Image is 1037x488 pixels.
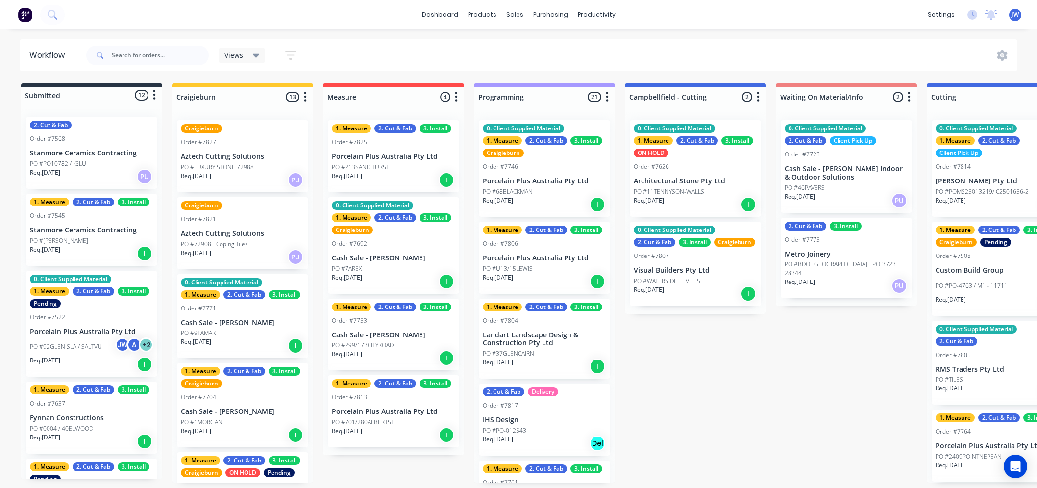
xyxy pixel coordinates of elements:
div: 3. Install [420,213,451,222]
div: I [137,246,152,261]
p: Req. [DATE] [181,337,211,346]
div: 1. Measure2. Cut & Fab3. InstallOrder #7545Stanmore Ceramics ContractingPO #[PERSON_NAME]Req.[DATE]I [26,194,157,266]
div: I [590,197,605,212]
div: Craigieburn [181,201,222,210]
p: Req. [DATE] [785,278,815,286]
div: products [463,7,501,22]
div: 1. Measure [483,303,522,311]
div: Order #7522 [30,313,65,322]
div: 3. Install [420,303,451,311]
div: 1. Measure [483,226,522,234]
div: Order #7806 [483,239,518,248]
p: Req. [DATE] [181,427,211,436]
p: Req. [DATE] [30,356,60,365]
div: 1. Measure [30,198,69,206]
p: Req. [DATE] [181,249,211,257]
p: Req. [DATE] [785,192,815,201]
div: 1. Measure [332,213,371,222]
p: PO #[PERSON_NAME] [30,236,88,245]
input: Search for orders... [112,46,209,65]
div: Craigieburn [181,379,222,388]
p: Req. [DATE] [936,461,966,470]
div: 1. Measure [634,136,673,145]
div: CraigieburnOrder #7827Aztech Cutting SolutionsPO #LUXURY STONE 72988Req.[DATE]PU [177,120,308,192]
p: Porcelain Plus Australia Pty Ltd [332,153,455,161]
div: 1. Measure2. Cut & Fab3. InstallOrder #7813Porcelain Plus Australia Pty LtdPO #701/280ALBERTSTReq... [328,375,459,447]
p: PO #46PAVERS [785,183,825,192]
div: 0. Client Supplied Material [30,275,111,283]
div: sales [501,7,528,22]
div: 2. Cut & Fab [525,303,567,311]
div: 3. Install [570,136,602,145]
div: 0. Client Supplied Material1. Measure2. Cut & Fab3. InstallCraigieburnOrder #7746Porcelain Plus A... [479,120,610,217]
p: PO #0004 / 40ELWOOD [30,424,93,433]
div: Order #7814 [936,162,971,171]
div: 3. Install [570,226,602,234]
p: PO #213SANDHURST [332,163,389,172]
div: 1. Measure [181,456,220,465]
div: 2. Cut & Fab [30,121,72,129]
div: productivity [573,7,620,22]
div: ON HOLD [634,149,668,157]
div: Order #7827 [181,138,216,147]
p: PO #299/173CITYROAD [332,341,394,350]
p: Req. [DATE] [30,245,60,254]
div: Craigieburn [483,149,524,157]
div: Order #7723 [785,150,820,159]
div: 3. Install [420,379,451,388]
div: I [288,338,303,354]
div: 1. Measure [181,290,220,299]
div: PU [288,172,303,188]
div: Pending [30,475,61,484]
div: A [127,337,142,352]
p: Req. [DATE] [483,273,513,282]
div: I [137,357,152,372]
p: Req. [DATE] [332,273,362,282]
div: 2. Cut & Fab [785,222,826,231]
div: 0. Client Supplied Material1. Measure2. Cut & Fab3. InstallCraigieburnOrder #7692Cash Sale - [PER... [328,197,459,294]
div: Order #7764 [936,427,971,436]
div: 3. Install [118,385,149,394]
div: settings [923,7,960,22]
p: PO #TILES [936,375,963,384]
p: PO #68BLACKMAN [483,187,533,196]
div: 0. Client Supplied Material [936,124,1017,133]
div: Order #7817 [483,401,518,410]
div: Delivery [528,387,558,396]
div: Order #7775 [785,235,820,244]
p: PO #2409POINTNEPEAN [936,452,1002,461]
div: 3. Install [570,464,602,473]
p: Stanmore Ceramics Contracting [30,226,153,234]
div: I [590,274,605,289]
div: 2. Cut & Fab [223,290,265,299]
div: 2. Cut & FabOrder #7568Stanmore Ceramics ContractingPO #PO10782 / IGLUReq.[DATE]PU [26,117,157,189]
p: PO #11TENNYSON-WALLS [634,187,704,196]
div: 1. Measure2. Cut & Fab3. InstallOrder #7825Porcelain Plus Australia Pty LtdPO #213SANDHURSTReq.[D... [328,120,459,192]
div: Order #7637 [30,399,65,408]
div: ON HOLD [225,468,260,477]
div: Craigieburn [714,238,755,247]
div: 2. Cut & Fab [978,413,1020,422]
p: Req. [DATE] [936,384,966,393]
div: Order #7761 [483,478,518,487]
div: Craigieburn [181,124,222,133]
div: Order #7807 [634,252,669,260]
div: 1. Measure [332,303,371,311]
div: 1. Measure [936,136,975,145]
div: 0. Client Supplied Material [785,124,866,133]
p: Cash Sale - [PERSON_NAME] [332,331,455,339]
div: 3. Install [721,136,753,145]
div: 2. Cut & Fab3. InstallOrder #7775Metro JoineryPO #BDO-[GEOGRAPHIC_DATA] - PO-3723-28344Req.[DATE]PU [781,218,912,299]
p: PO #701/280ALBERTST [332,418,394,427]
div: 0. Client Supplied Material [181,278,262,287]
div: 1. Measure2. Cut & Fab3. InstallOrder #7637Fynnan ConstructionsPO #0004 / 40ELWOODReq.[DATE]I [26,382,157,454]
div: 0. Client Supplied Material [634,124,715,133]
p: Cash Sale - [PERSON_NAME] [332,254,455,262]
p: Aztech Cutting Solutions [181,153,304,161]
div: PU [891,278,907,294]
div: 0. Client Supplied Material [634,226,715,234]
div: Order #7568 [30,134,65,143]
div: Order #7753 [332,316,367,325]
span: JW [1012,10,1019,19]
div: 2. Cut & Fab [374,303,416,311]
